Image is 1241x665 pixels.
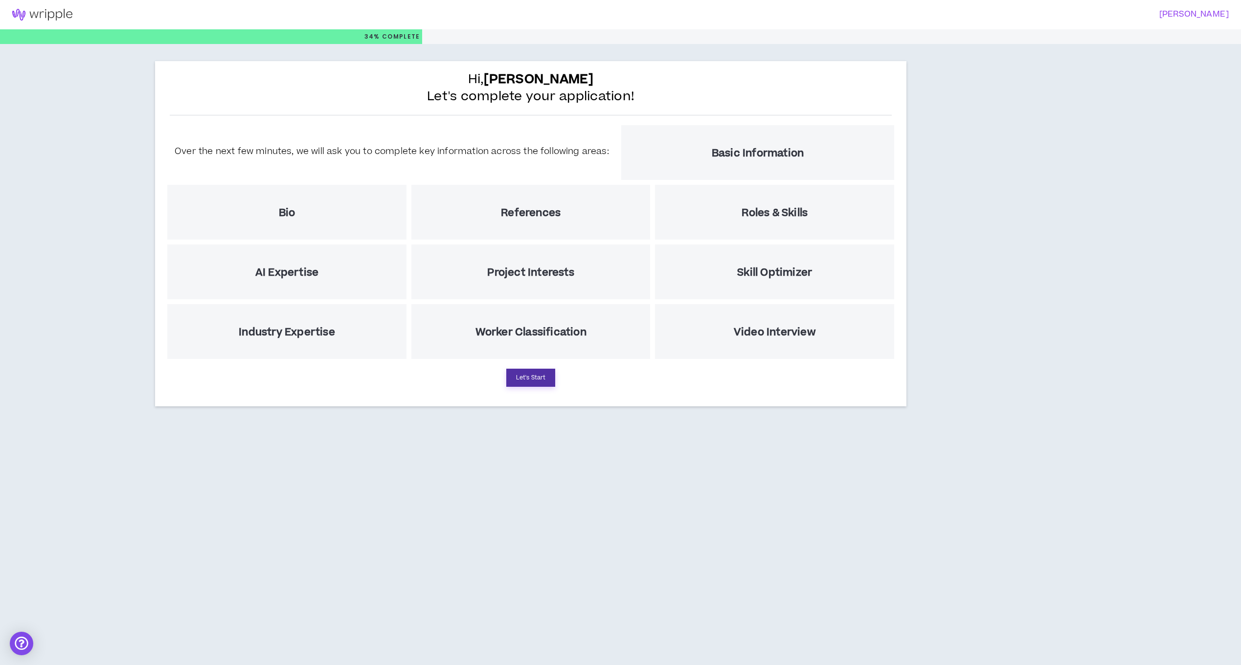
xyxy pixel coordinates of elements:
[506,369,555,387] button: Let's Start
[255,266,318,279] h5: AI Expertise
[468,71,594,88] span: Hi,
[175,145,609,158] h5: Over the next few minutes, we will ask you to complete key information across the following areas:
[737,266,812,279] h5: Skill Optimizer
[380,32,420,41] span: Complete
[427,88,634,105] span: Let's complete your application!
[484,70,593,89] b: [PERSON_NAME]
[742,207,808,219] h5: Roles & Skills
[501,207,561,219] h5: References
[487,266,574,279] h5: Project Interests
[239,326,335,338] h5: Industry Expertise
[712,147,804,159] h5: Basic Information
[364,29,420,44] p: 34%
[279,207,295,219] h5: Bio
[734,326,816,338] h5: Video Interview
[614,10,1229,19] h3: [PERSON_NAME]
[10,632,33,655] div: Open Intercom Messenger
[475,326,587,338] h5: Worker Classification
